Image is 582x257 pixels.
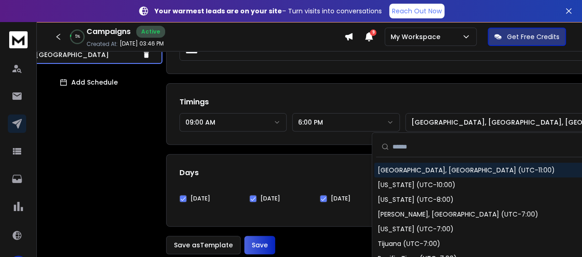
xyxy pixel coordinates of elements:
div: [US_STATE] (UTC-8:00) [378,195,454,204]
p: Created At: [86,40,118,48]
a: Reach Out Now [389,4,444,18]
label: [DATE] [260,195,280,202]
p: Get Free Credits [507,32,559,41]
div: Active [136,26,165,38]
div: [US_STATE] (UTC-10:00) [378,180,455,189]
p: [DATE] 03:46 PM [120,40,164,47]
p: My Workspace [391,32,444,41]
button: Save [244,236,275,254]
strong: Your warmest leads are on your site [155,6,282,16]
span: 9 [370,29,376,36]
div: [GEOGRAPHIC_DATA], [GEOGRAPHIC_DATA] (UTC-11:00) [378,166,555,175]
div: Tijuana (UTC-7:00) [378,239,440,248]
h1: Campaigns [86,26,131,37]
img: logo [9,31,28,48]
button: 6:00 PM [292,113,400,131]
label: [DATE] [190,195,210,202]
div: [PERSON_NAME], [GEOGRAPHIC_DATA] (UTC-7:00) [378,210,538,219]
p: – Turn visits into conversations [155,6,382,16]
p: 5 % [75,34,80,40]
p: Reach Out Now [392,6,442,16]
button: Add Schedule [15,73,162,91]
button: 09:00 AM [179,113,287,131]
button: Get Free Credits [488,28,566,46]
button: Save asTemplate [166,236,241,254]
div: [US_STATE] (UTC-7:00) [378,224,454,234]
label: [DATE] [331,195,351,202]
p: [GEOGRAPHIC_DATA] [35,50,138,59]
